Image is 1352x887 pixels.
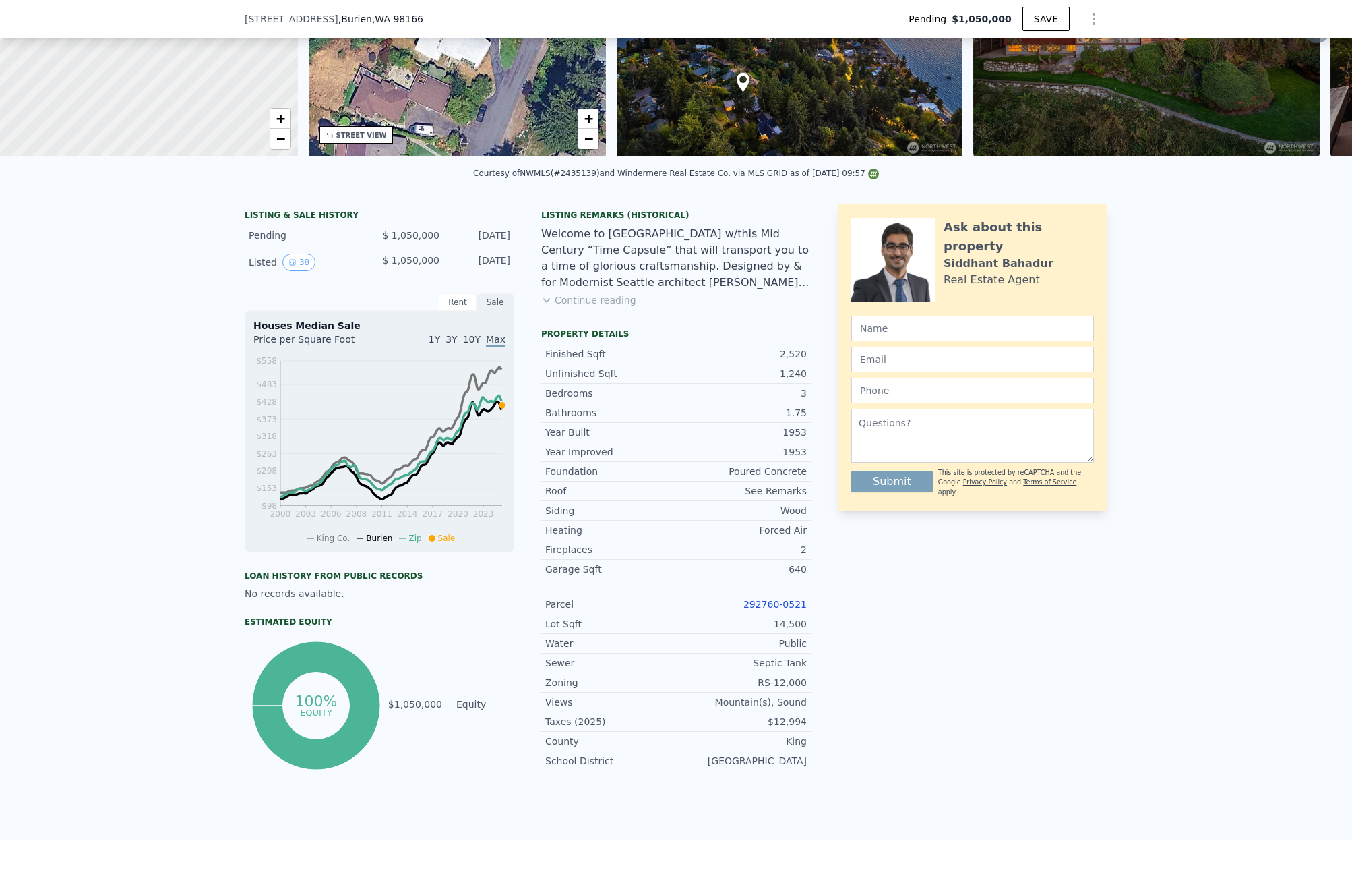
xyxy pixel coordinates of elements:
[295,693,337,710] tspan: 100%
[545,347,676,361] div: Finished Sqft
[408,534,421,543] span: Zip
[1022,7,1070,31] button: SAVE
[545,735,676,748] div: County
[676,656,807,670] div: Septic Tank
[300,707,332,717] tspan: equity
[338,12,423,26] span: , Burien
[253,319,505,333] div: Houses Median Sale
[584,130,593,147] span: −
[545,406,676,420] div: Bathrooms
[545,715,676,728] div: Taxes (2025)
[944,218,1094,256] div: Ask about this property
[545,484,676,498] div: Roof
[676,465,807,478] div: Poured Concrete
[676,676,807,689] div: RS-12,000
[545,656,676,670] div: Sewer
[676,715,807,728] div: $12,994
[438,534,456,543] span: Sale
[578,109,598,129] a: Zoom in
[262,501,277,511] tspan: $98
[676,735,807,748] div: King
[454,697,514,712] td: Equity
[445,334,457,345] span: 3Y
[584,110,593,127] span: +
[473,509,494,519] tspan: 2023
[545,598,676,611] div: Parcel
[282,254,315,271] button: View historical data
[938,468,1094,497] div: This site is protected by reCAPTCHA and the Google and apply.
[676,754,807,768] div: [GEOGRAPHIC_DATA]
[256,380,277,389] tspan: $483
[473,169,879,178] div: Courtesy of NWMLS (#2435139) and Windermere Real Estate Co. via MLS GRID as of [DATE] 09:57
[676,695,807,709] div: Mountain(s), Sound
[676,445,807,459] div: 1953
[851,347,1094,372] input: Email
[366,534,392,543] span: Burien
[371,509,392,519] tspan: 2011
[545,637,676,650] div: Water
[450,229,510,242] div: [DATE]
[952,12,1012,26] span: $1,050,000
[388,697,443,712] td: $1,050,000
[486,334,505,347] span: Max
[545,543,676,556] div: Fireplaces
[245,210,514,223] div: LISTING & SALE HISTORY
[851,378,1094,403] input: Phone
[676,637,807,650] div: Public
[676,617,807,631] div: 14,500
[545,426,676,439] div: Year Built
[545,754,676,768] div: School District
[317,534,350,543] span: King Co.
[448,509,468,519] tspan: 2020
[545,445,676,459] div: Year Improved
[944,256,1053,272] div: Siddhant Bahadur
[545,676,676,689] div: Zoning
[249,254,369,271] div: Listed
[1023,478,1076,486] a: Terms of Service
[270,509,291,519] tspan: 2000
[382,255,439,266] span: $ 1,050,000
[676,426,807,439] div: 1953
[676,504,807,517] div: Wood
[245,587,514,600] div: No records available.
[256,415,277,424] tspan: $373
[256,356,277,366] tspan: $558
[545,523,676,537] div: Heating
[423,509,443,519] tspan: 2017
[541,226,811,291] div: Welcome to [GEOGRAPHIC_DATA] w/this Mid Century “Time Capsule” that will transport you to a time ...
[541,328,811,339] div: Property details
[851,316,1094,341] input: Name
[372,13,423,24] span: , WA 98166
[397,509,418,519] tspan: 2014
[851,471,933,492] button: Submit
[545,367,676,380] div: Unfinished Sqft
[676,543,807,556] div: 2
[256,466,277,476] tspan: $208
[382,230,439,241] span: $ 1,050,000
[276,130,284,147] span: −
[868,169,879,179] img: NWMLS Logo
[1080,5,1107,32] button: Show Options
[676,387,807,400] div: 3
[245,571,514,581] div: Loan history from public records
[676,347,807,361] div: 2,520
[439,293,477,311] div: Rent
[245,617,514,627] div: Estimated Equity
[944,272,1040,288] div: Real Estate Agent
[429,334,440,345] span: 1Y
[256,397,277,407] tspan: $428
[477,293,514,311] div: Sale
[909,12,952,26] span: Pending
[578,129,598,149] a: Zoom out
[253,333,379,354] div: Price per Square Foot
[541,293,636,307] button: Continue reading
[256,484,277,493] tspan: $153
[249,229,369,242] div: Pending
[346,509,367,519] tspan: 2008
[463,334,481,345] span: 10Y
[545,387,676,400] div: Bedrooms
[963,478,1007,486] a: Privacy Policy
[676,563,807,576] div: 640
[676,523,807,537] div: Forced Air
[270,109,290,129] a: Zoom in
